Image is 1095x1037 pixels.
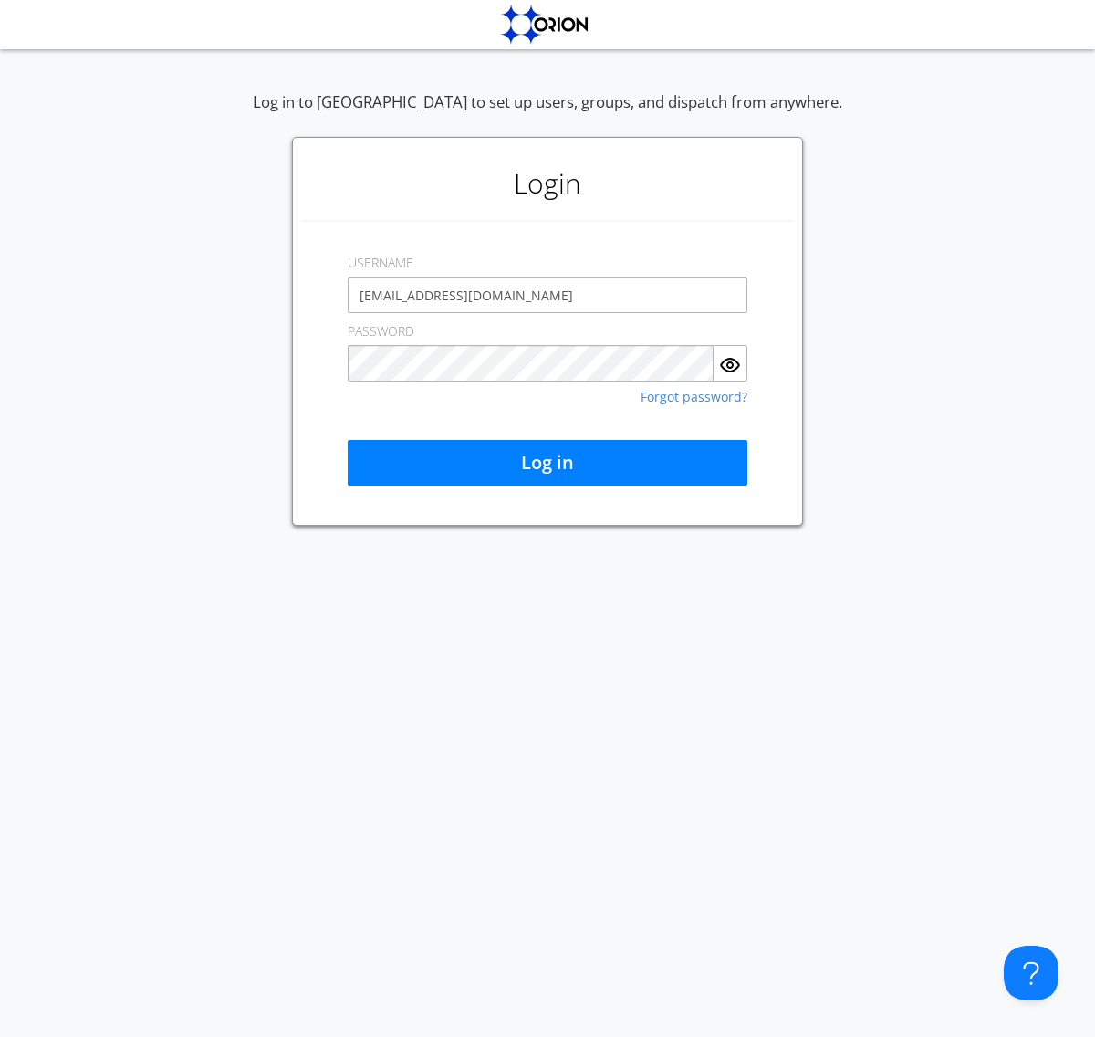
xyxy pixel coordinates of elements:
[348,440,747,486] button: Log in
[641,391,747,403] a: Forgot password?
[348,345,714,382] input: Password
[348,254,413,272] label: USERNAME
[302,147,793,220] h1: Login
[719,354,741,376] img: eye.svg
[1004,946,1058,1000] iframe: Toggle Customer Support
[253,91,842,137] div: Log in to [GEOGRAPHIC_DATA] to set up users, groups, and dispatch from anywhere.
[348,322,414,340] label: PASSWORD
[714,345,747,382] button: Show Password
